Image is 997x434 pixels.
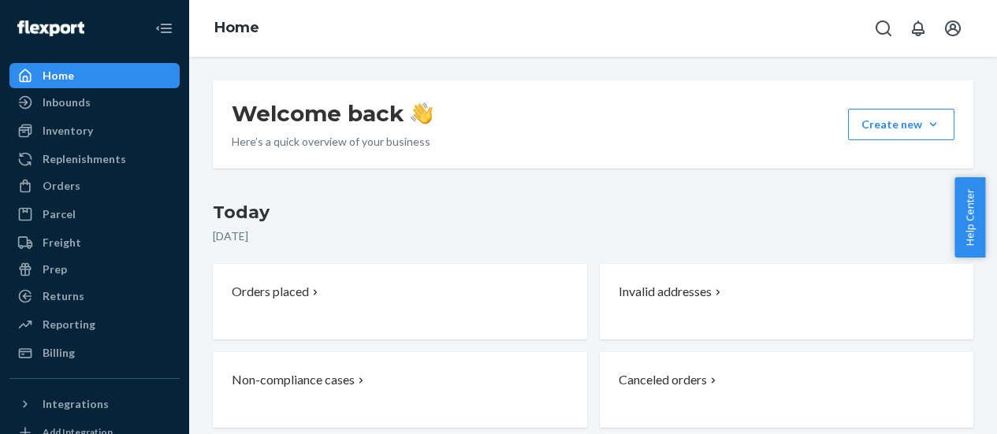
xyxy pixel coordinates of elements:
[43,396,109,412] div: Integrations
[43,151,126,167] div: Replenishments
[9,257,180,282] a: Prep
[600,264,974,339] button: Invalid addresses
[43,235,81,250] div: Freight
[214,19,259,36] a: Home
[232,283,309,301] p: Orders placed
[148,13,180,44] button: Close Navigation
[232,371,355,389] p: Non-compliance cases
[43,178,80,194] div: Orders
[868,13,899,44] button: Open Search Box
[213,228,973,244] p: [DATE]
[43,288,84,304] div: Returns
[232,99,433,128] h1: Welcome back
[17,20,84,36] img: Flexport logo
[43,262,67,277] div: Prep
[411,102,433,124] img: hand-wave emoji
[9,147,180,172] a: Replenishments
[43,95,91,110] div: Inbounds
[213,264,587,339] button: Orders placed
[43,123,93,139] div: Inventory
[213,352,587,428] button: Non-compliance cases
[937,13,969,44] button: Open account menu
[9,173,180,198] a: Orders
[619,371,707,389] p: Canceled orders
[232,134,433,150] p: Here’s a quick overview of your business
[9,312,180,337] a: Reporting
[43,206,76,222] div: Parcel
[9,391,180,417] button: Integrations
[9,284,180,309] a: Returns
[9,118,180,143] a: Inventory
[9,63,180,88] a: Home
[600,352,974,428] button: Canceled orders
[202,6,272,51] ol: breadcrumbs
[902,13,934,44] button: Open notifications
[43,317,95,332] div: Reporting
[848,109,954,140] button: Create new
[9,340,180,365] a: Billing
[43,68,74,83] div: Home
[213,200,973,225] h3: Today
[619,283,712,301] p: Invalid addresses
[9,230,180,255] a: Freight
[954,177,985,258] button: Help Center
[9,90,180,115] a: Inbounds
[43,345,75,361] div: Billing
[9,202,180,227] a: Parcel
